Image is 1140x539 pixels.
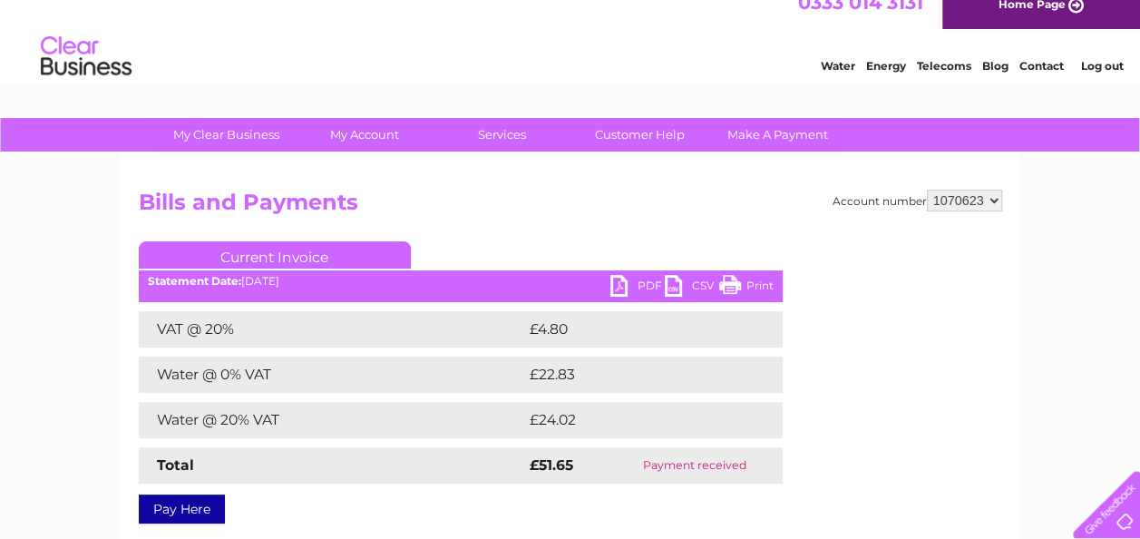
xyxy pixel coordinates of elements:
[139,190,1002,224] h2: Bills and Payments
[139,402,525,438] td: Water @ 20% VAT
[982,77,1008,91] a: Blog
[427,118,577,152] a: Services
[1080,77,1123,91] a: Log out
[157,456,194,474] strong: Total
[833,190,1002,211] div: Account number
[40,47,132,103] img: logo.png
[866,77,906,91] a: Energy
[142,10,999,88] div: Clear Business is a trading name of Verastar Limited (registered in [GEOGRAPHIC_DATA] No. 3667643...
[139,311,525,348] td: VAT @ 20%
[565,118,715,152] a: Customer Help
[821,77,855,91] a: Water
[665,275,719,301] a: CSV
[917,77,971,91] a: Telecoms
[151,118,301,152] a: My Clear Business
[525,357,745,393] td: £22.83
[719,275,774,301] a: Print
[139,357,525,393] td: Water @ 0% VAT
[139,495,225,524] a: Pay Here
[525,311,741,348] td: £4.80
[610,275,665,301] a: PDF
[525,402,746,438] td: £24.02
[139,275,783,288] div: [DATE]
[703,118,853,152] a: Make A Payment
[798,9,923,32] a: 0333 014 3131
[530,456,573,474] strong: £51.65
[289,118,439,152] a: My Account
[139,241,411,269] a: Current Invoice
[607,447,783,484] td: Payment received
[1019,77,1064,91] a: Contact
[148,274,241,288] b: Statement Date:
